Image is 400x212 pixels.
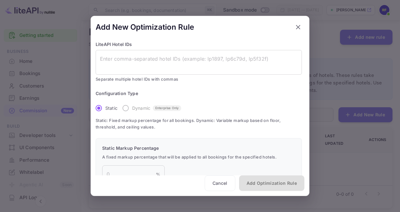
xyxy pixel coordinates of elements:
[153,106,181,110] span: Enterprise Only
[132,105,150,111] p: Dynamic
[102,165,156,183] input: 0
[102,154,295,160] span: A fixed markup percentage that will be applied to all bookings for the specified hotels.
[205,175,235,191] button: Cancel
[96,90,138,96] legend: Configuration Type
[96,76,302,83] span: Separate multiple hotel IDs with commas
[96,22,194,32] h5: Add New Optimization Rule
[156,171,160,177] p: %
[96,41,302,48] p: LiteAPI Hotel IDs
[105,105,117,111] span: Static
[102,144,295,151] p: Static Markup Percentage
[96,117,302,130] span: Static: Fixed markup percentage for all bookings. Dynamic: Variable markup based on floor, thresh...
